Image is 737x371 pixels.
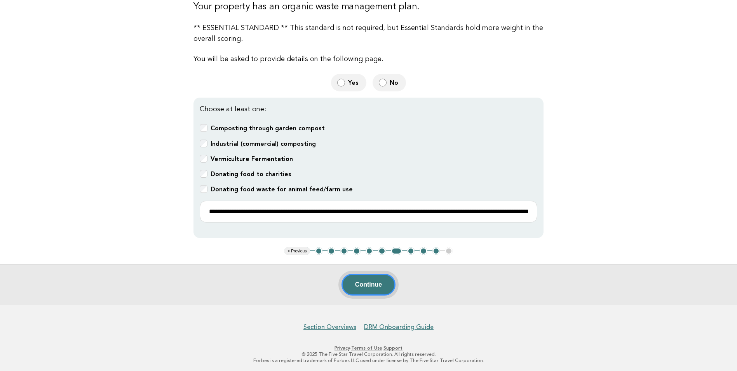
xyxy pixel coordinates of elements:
span: Yes [348,79,360,87]
a: Section Overviews [303,323,356,331]
button: 1 [315,247,323,255]
p: ** ESSENTIAL STANDARD ** This standard is not required, but Essential Standards hold more weight ... [193,23,544,44]
span: No [390,79,400,87]
input: Yes [337,79,345,87]
a: DRM Onboarding Guide [364,323,434,331]
input: No [379,79,387,87]
button: 6 [378,247,386,255]
a: Privacy [335,345,350,351]
button: 2 [328,247,335,255]
b: Composting through garden compost [211,124,325,132]
p: · · [131,345,606,351]
b: Donating food waste for animal feed/farm use [211,185,353,193]
p: Forbes is a registered trademark of Forbes LLC used under license by The Five Star Travel Corpora... [131,357,606,364]
button: 9 [420,247,427,255]
a: Support [383,345,402,351]
button: 10 [432,247,440,255]
b: Donating food to charities [211,170,291,178]
p: You will be asked to provide details on the following page. [193,54,544,65]
a: Terms of Use [351,345,382,351]
button: 3 [340,247,348,255]
p: Choose at least one: [200,104,537,115]
p: © 2025 The Five Star Travel Corporation. All rights reserved. [131,351,606,357]
button: 8 [407,247,415,255]
b: Vermiculture Fermentation [211,155,293,163]
button: 4 [353,247,361,255]
button: 5 [366,247,373,255]
button: 7 [391,247,402,255]
button: Continue [341,274,396,296]
b: Industrial (commercial) composting [211,140,316,147]
button: < Previous [284,247,310,255]
h3: Your property has an organic waste management plan. [193,1,544,13]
